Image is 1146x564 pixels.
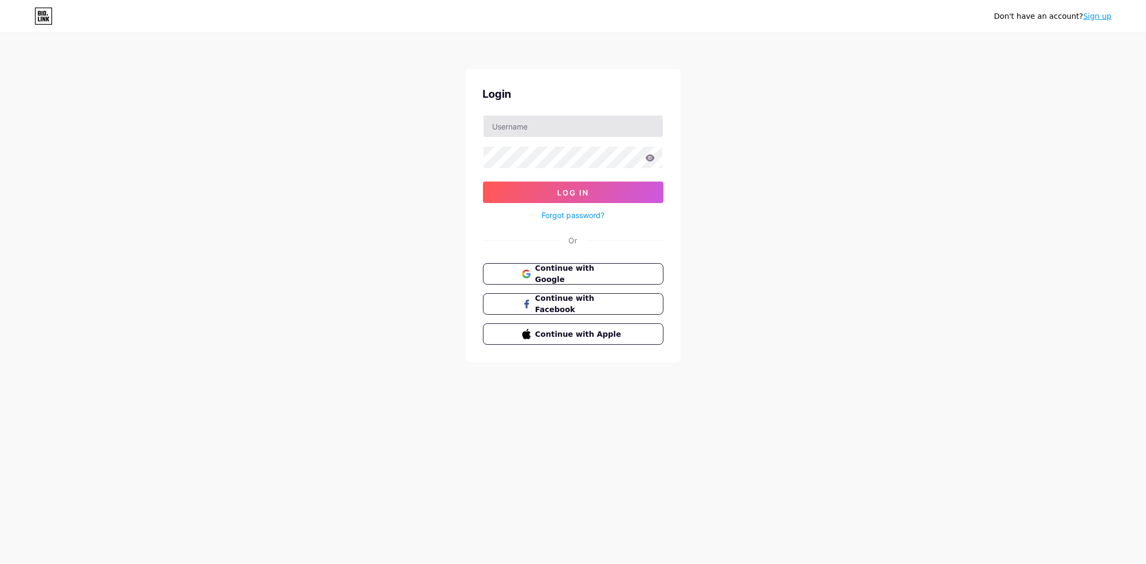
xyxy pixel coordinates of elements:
[484,115,663,137] input: Username
[569,235,578,246] div: Or
[1083,12,1112,20] a: Sign up
[483,293,664,315] button: Continue with Facebook
[483,182,664,203] button: Log In
[483,323,664,345] button: Continue with Apple
[535,293,624,315] span: Continue with Facebook
[483,86,664,102] div: Login
[535,263,624,285] span: Continue with Google
[483,263,664,285] button: Continue with Google
[994,11,1112,22] div: Don't have an account?
[557,188,589,197] span: Log In
[542,209,604,221] a: Forgot password?
[535,329,624,340] span: Continue with Apple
